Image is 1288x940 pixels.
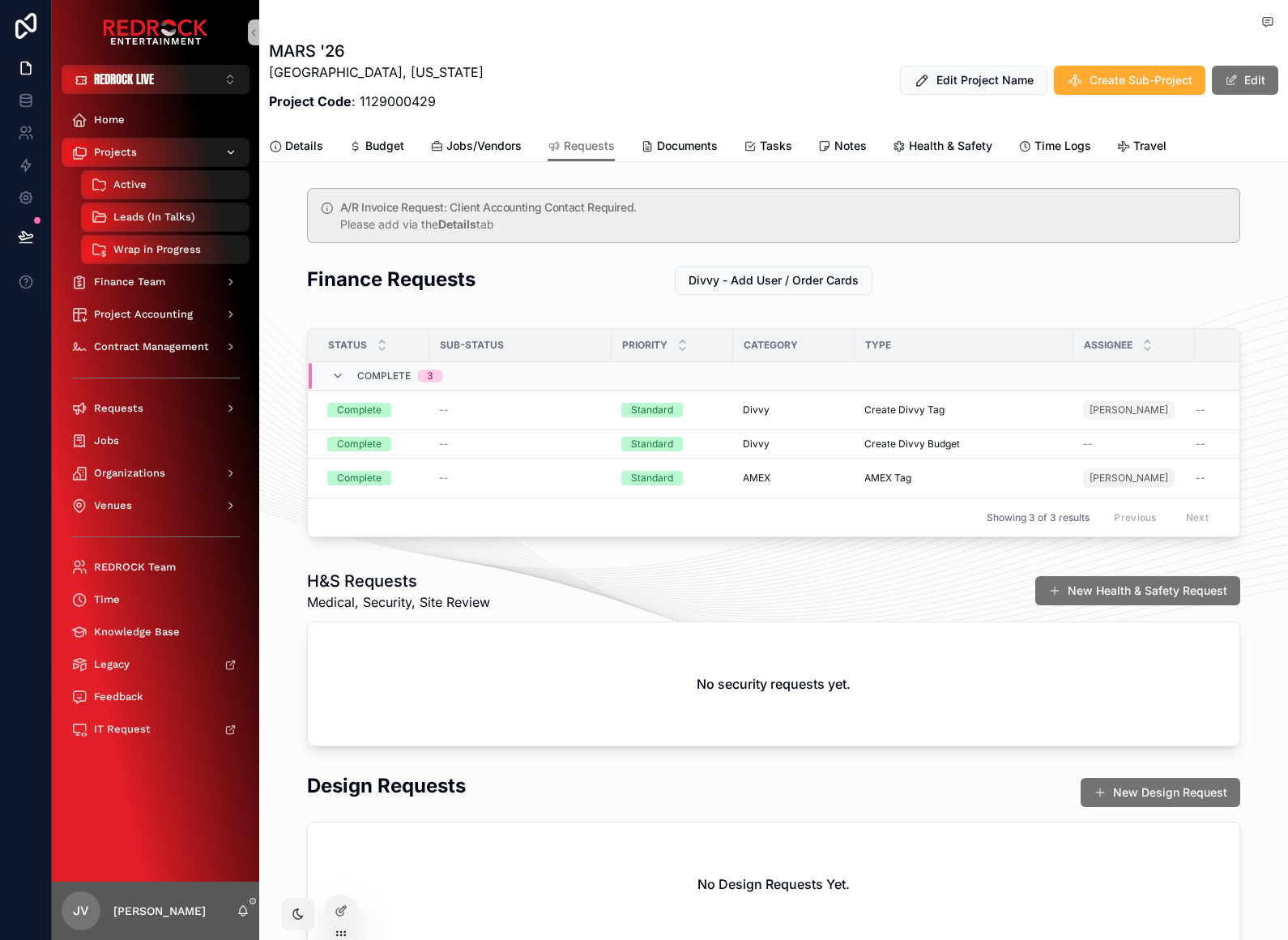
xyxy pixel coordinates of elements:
[1083,438,1093,451] span: --
[439,404,449,417] span: --
[697,674,851,694] h2: No security requests yet.
[743,438,770,451] span: Divvy
[1083,438,1185,451] a: --
[73,901,89,921] span: JV
[94,340,209,353] span: Contract Management
[328,339,367,352] span: Status
[864,438,1064,451] a: Create Divvy Budget
[621,403,723,417] a: Standard
[622,339,667,352] span: Priority
[113,178,147,191] span: Active
[62,138,249,167] a: Projects
[94,113,125,126] span: Home
[446,138,522,154] span: Jobs/Vendors
[94,690,143,703] span: Feedback
[62,617,249,647] a: Knowledge Base
[1035,576,1240,605] button: New Health & Safety Request
[657,138,718,154] span: Documents
[62,105,249,135] a: Home
[1054,66,1205,95] button: Create Sub-Project
[337,437,382,451] div: Complete
[81,203,249,232] a: Leads (In Talks)
[689,272,859,288] span: Divvy - Add User / Order Cards
[631,403,673,417] div: Standard
[62,332,249,361] a: Contract Management
[113,903,206,919] p: [PERSON_NAME]
[340,217,494,231] span: Please add via the tab
[1212,66,1278,95] button: Edit
[269,92,484,111] p: : 1129000429
[285,138,323,154] span: Details
[307,266,476,293] h2: Finance Requests
[1196,472,1205,485] span: --
[62,394,249,423] a: Requests
[439,438,449,451] span: --
[621,471,723,485] a: Standard
[564,138,615,154] span: Requests
[1196,438,1205,451] span: --
[269,131,323,164] a: Details
[744,339,798,352] span: Category
[427,370,433,382] div: 3
[864,472,1064,485] a: AMEX Tag
[94,276,165,288] span: Finance Team
[62,491,249,520] a: Venues
[548,131,615,162] a: Requests
[94,402,143,415] span: Requests
[631,437,673,451] div: Standard
[1084,339,1132,352] span: Assignee
[94,146,137,159] span: Projects
[113,211,195,224] span: Leads (In Talks)
[1090,72,1192,88] span: Create Sub-Project
[936,72,1034,88] span: Edit Project Name
[81,170,249,199] a: Active
[94,434,119,447] span: Jobs
[94,561,176,574] span: REDROCK Team
[864,472,911,485] span: AMEX Tag
[52,94,259,765] div: scrollable content
[327,437,420,451] a: Complete
[269,40,484,62] h1: MARS '26
[439,438,602,451] a: --
[94,467,165,480] span: Organizations
[327,471,420,485] a: Complete
[337,403,382,417] div: Complete
[439,472,602,485] a: --
[349,131,404,164] a: Budget
[340,202,1226,213] h5: A/R Invoice Request: Client Accounting Contact Required.
[865,339,891,352] span: Type
[269,62,484,82] p: [GEOGRAPHIC_DATA], [US_STATE]
[438,217,476,231] strong: Details
[864,404,945,417] span: Create Divvy Tag
[62,553,249,582] a: REDROCK Team
[62,585,249,614] a: Time
[909,138,992,154] span: Health & Safety
[340,216,1226,233] div: Please add via the **Details** tab
[1083,468,1175,488] a: [PERSON_NAME]
[269,93,352,109] strong: Project Code
[743,404,770,417] span: Divvy
[1081,778,1240,807] button: New Design Request
[760,138,792,154] span: Tasks
[439,472,449,485] span: --
[621,437,723,451] a: Standard
[1090,472,1168,485] span: [PERSON_NAME]
[900,66,1047,95] button: Edit Project Name
[94,71,154,88] span: REDROCK LIVE
[1083,400,1175,420] a: [PERSON_NAME]
[743,472,845,485] a: AMEX
[94,308,193,321] span: Project Accounting
[631,471,673,485] div: Standard
[743,472,770,485] span: AMEX
[327,403,420,417] a: Complete
[337,471,382,485] div: Complete
[307,570,490,592] h1: H&S Requests
[430,131,522,164] a: Jobs/Vendors
[675,266,872,295] button: Divvy - Add User / Order Cards
[1133,138,1166,154] span: Travel
[1117,131,1166,164] a: Travel
[697,874,850,894] h2: No Design Requests Yet.
[62,459,249,488] a: Organizations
